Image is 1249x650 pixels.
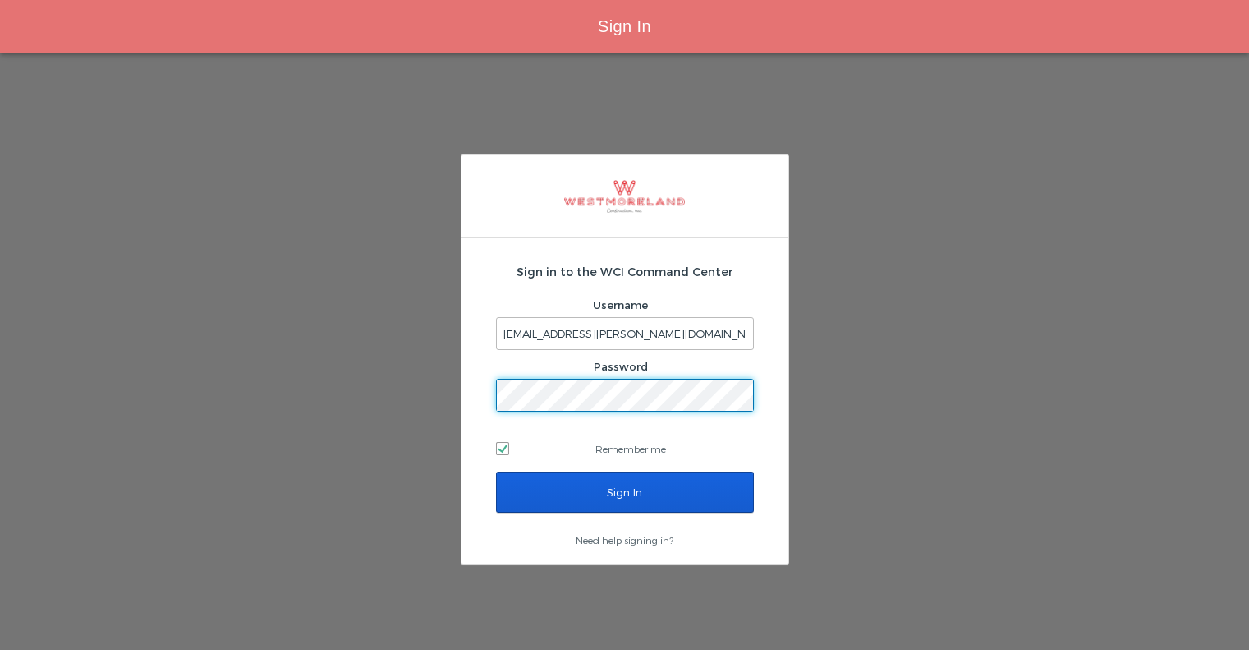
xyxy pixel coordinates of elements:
a: Need help signing in? [576,534,673,546]
h2: Sign in to the WCI Command Center [496,263,754,280]
label: Remember me [496,436,754,461]
label: Password [594,360,648,373]
input: Sign In [496,472,754,513]
label: Username [593,298,648,311]
span: Sign In [598,17,651,35]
